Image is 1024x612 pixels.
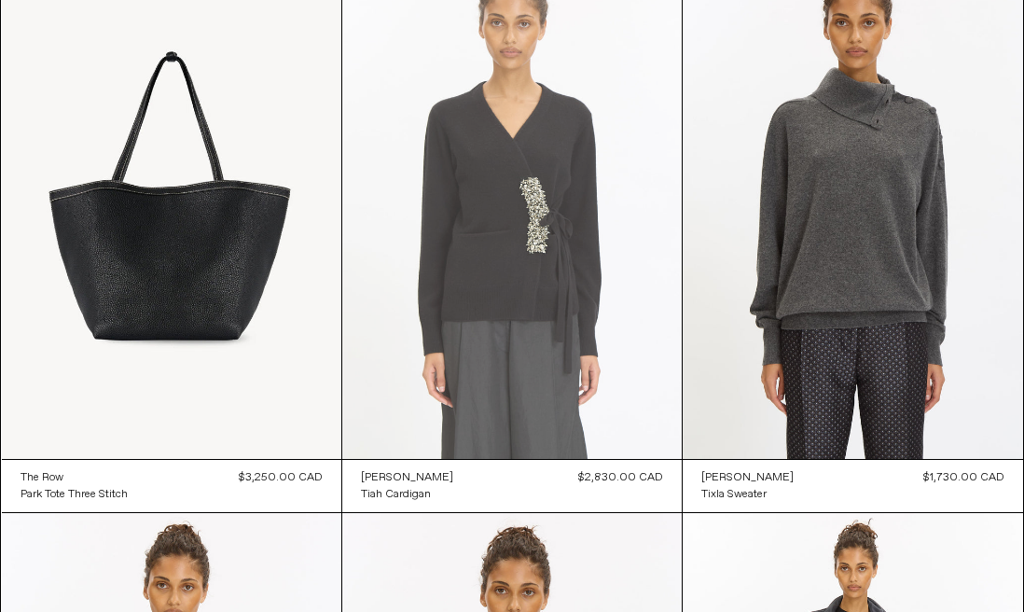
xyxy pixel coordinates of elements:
a: Tixla Sweater [701,486,794,503]
div: Park Tote Three Stitch [21,487,128,503]
a: [PERSON_NAME] [361,469,453,486]
a: Tiah Cardigan [361,486,453,503]
a: [PERSON_NAME] [701,469,794,486]
div: The Row [21,470,63,486]
div: $1,730.00 CAD [923,469,1004,486]
a: The Row [21,469,128,486]
div: Tixla Sweater [701,487,767,503]
div: $3,250.00 CAD [239,469,323,486]
a: Park Tote Three Stitch [21,486,128,503]
div: [PERSON_NAME] [701,470,794,486]
div: [PERSON_NAME] [361,470,453,486]
div: $2,830.00 CAD [578,469,663,486]
div: Tiah Cardigan [361,487,431,503]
